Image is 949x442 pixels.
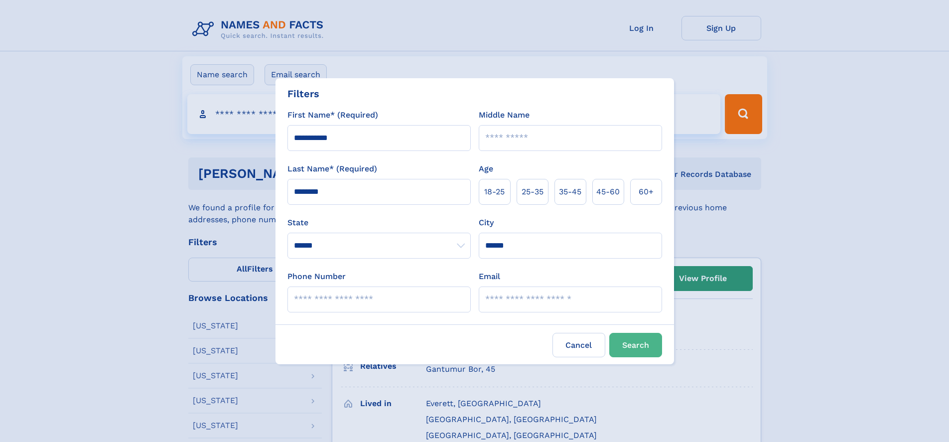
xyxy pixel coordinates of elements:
[287,163,377,175] label: Last Name* (Required)
[479,271,500,283] label: Email
[287,271,346,283] label: Phone Number
[522,186,543,198] span: 25‑35
[596,186,620,198] span: 45‑60
[479,163,493,175] label: Age
[639,186,654,198] span: 60+
[559,186,581,198] span: 35‑45
[484,186,505,198] span: 18‑25
[609,333,662,357] button: Search
[479,217,494,229] label: City
[479,109,530,121] label: Middle Name
[287,109,378,121] label: First Name* (Required)
[552,333,605,357] label: Cancel
[287,217,471,229] label: State
[287,86,319,101] div: Filters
